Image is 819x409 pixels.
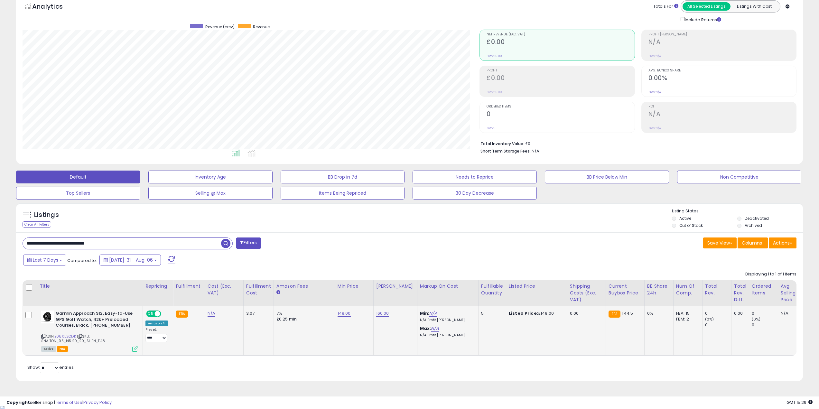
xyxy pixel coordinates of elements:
small: Prev: 0 [487,126,496,130]
div: Listed Price [509,283,564,290]
span: Revenue (prev) [205,24,235,30]
label: Archived [745,223,762,228]
div: Fulfillment [176,283,202,290]
span: OFF [160,311,171,317]
a: N/A [429,310,437,317]
li: £0 [480,139,792,147]
div: ASIN: [41,311,138,351]
p: N/A Profit [PERSON_NAME] [420,318,473,322]
span: All listings currently available for purchase on Amazon [41,346,56,352]
div: £0.25 min [276,316,330,322]
strong: Copyright [6,399,30,405]
span: Profit [PERSON_NAME] [648,33,796,36]
button: Top Sellers [16,187,140,200]
small: FBA [609,311,620,318]
div: BB Share 24h. [647,283,671,296]
small: Amazon Fees. [276,290,280,295]
div: 0% [647,311,668,316]
b: Short Term Storage Fees: [480,148,531,154]
div: Title [40,283,140,290]
button: Needs to Reprice [413,171,537,183]
a: Terms of Use [55,399,82,405]
label: Out of Stock [679,223,703,228]
a: N/A [208,310,215,317]
small: (0%) [752,317,761,322]
div: seller snap | | [6,400,112,406]
div: 0 [705,322,731,328]
h5: Analytics [32,2,75,13]
div: Cost (Exc. VAT) [208,283,241,296]
th: The percentage added to the cost of goods (COGS) that forms the calculator for Min & Max prices. [417,280,478,306]
div: Amazon AI [145,321,168,326]
button: Selling @ Max [148,187,273,200]
h2: 0 [487,110,634,119]
div: FBA: 15 [676,311,697,316]
span: ON [147,311,155,317]
button: Columns [738,237,768,248]
span: Columns [742,240,762,246]
span: Ordered Items [487,105,634,108]
span: Show: entries [27,364,74,370]
div: Fulfillable Quantity [481,283,503,296]
span: FBA [57,346,68,352]
div: Ordered Items [752,283,775,296]
div: Amazon Fees [276,283,332,290]
div: Include Returns [676,16,729,23]
div: Current Buybox Price [609,283,642,296]
button: 30 Day Decrease [413,187,537,200]
button: Last 7 Days [23,255,66,265]
img: 412Ai11yTwL._SL40_.jpg [41,311,54,323]
a: 149.00 [338,310,351,317]
label: Active [679,216,691,221]
div: Total Rev. Diff. [734,283,746,303]
h2: 0.00% [648,74,796,83]
small: (0%) [705,317,714,322]
button: Non Competitive [677,171,801,183]
h2: N/A [648,110,796,119]
b: Garmin Approach S12, Easy-to-Use GPS Golf Watch, 42k+ Preloaded Courses, Black, [PHONE_NUMBER] [56,311,134,330]
button: [DATE]-31 - Aug-06 [99,255,161,265]
small: Prev: £0.00 [487,54,502,58]
div: 0.00 [734,311,744,316]
span: Compared to: [67,257,97,264]
div: 5 [481,311,501,316]
span: 144.5 [622,310,633,316]
b: Listed Price: [509,310,538,316]
div: £149.00 [509,311,562,316]
div: Repricing [145,283,170,290]
a: 160.00 [376,310,389,317]
button: Actions [769,237,796,248]
b: Max: [420,325,431,331]
div: Markup on Cost [420,283,476,290]
button: All Selected Listings [683,2,731,11]
span: [DATE]-31 - Aug-06 [109,257,153,263]
div: Preset: [145,328,168,342]
small: Prev: N/A [648,90,661,94]
div: Avg Selling Price [781,283,804,303]
small: Prev: N/A [648,126,661,130]
span: Net Revenue (Exc. VAT) [487,33,634,36]
div: 3.07 [246,311,269,316]
div: N/A [781,311,802,316]
span: N/A [532,148,539,154]
span: Last 7 Days [33,257,58,263]
span: 2025-08-14 15:29 GMT [786,399,813,405]
small: Prev: N/A [648,54,661,58]
button: Filters [236,237,261,249]
div: Displaying 1 to 1 of 1 items [745,271,796,277]
a: Privacy Policy [83,399,112,405]
span: ROI [648,105,796,108]
button: Inventory Age [148,171,273,183]
p: N/A Profit [PERSON_NAME] [420,333,473,338]
b: Min: [420,310,430,316]
div: FBM: 2 [676,316,697,322]
div: Clear All Filters [23,221,51,228]
label: Deactivated [745,216,769,221]
a: N/A [431,325,439,332]
button: Default [16,171,140,183]
div: Min Price [338,283,371,290]
h2: N/A [648,38,796,47]
div: Num of Comp. [676,283,700,296]
h2: £0.00 [487,38,634,47]
h2: £0.00 [487,74,634,83]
